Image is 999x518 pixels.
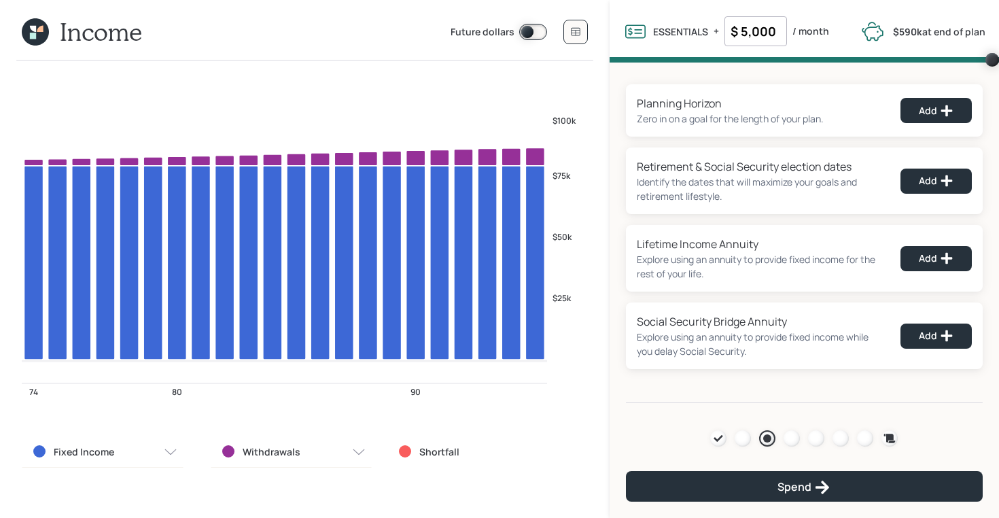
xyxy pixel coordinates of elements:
label: / month [792,24,829,38]
tspan: 2 [553,362,559,377]
div: Zero in on a goal for the length of your plan. [637,111,824,126]
tspan: $50k [553,231,572,243]
tspan: 90 [410,386,421,398]
h1: Income [60,17,142,46]
label: Fixed Income [54,445,114,459]
div: Add [919,174,953,188]
label: Future dollars [451,25,514,40]
div: Explore using an annuity to provide fixed income for the rest of your life. [637,252,884,281]
tspan: $100k [553,115,576,126]
label: Shortfall [419,445,459,459]
div: Add [919,252,953,265]
div: Identify the dates that will maximize your goals and retirement lifestyle. [637,175,884,203]
button: Add [900,98,972,123]
div: Add [919,329,953,343]
div: Add [919,104,953,118]
label: Withdrawals [243,445,300,459]
button: Spend [626,471,983,502]
b: $590k [893,25,922,38]
label: + [714,24,719,38]
div: Retirement & Social Security election dates [637,158,884,175]
label: ESSENTIALS [653,25,708,38]
span: Volume [610,57,999,63]
div: Planning Horizon [637,95,824,111]
div: Explore using an annuity to provide fixed income while you delay Social Security. [637,330,884,358]
tspan: 80 [172,386,182,398]
div: Lifetime Income Annuity [637,236,884,252]
button: Add [900,246,972,271]
button: Add [900,169,972,194]
div: Spend [777,479,830,496]
tspan: 74 [29,386,38,398]
div: Social Security Bridge Annuity [637,313,884,330]
button: Add [900,324,972,349]
tspan: $25k [553,292,572,304]
tspan: 2 [553,383,559,398]
label: at end of plan [893,25,985,38]
tspan: $75k [553,170,571,182]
